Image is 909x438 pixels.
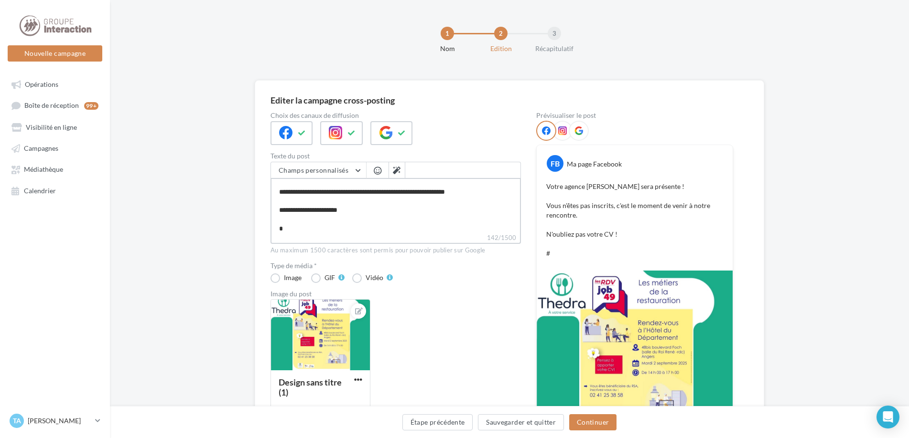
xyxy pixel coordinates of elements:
[24,102,79,110] span: Boîte de réception
[26,123,77,131] span: Visibilité en ligne
[494,27,508,40] div: 2
[6,75,104,93] a: Opérations
[6,96,104,114] a: Boîte de réception99+
[279,166,348,174] span: Champs personnalisés
[271,262,521,269] label: Type de média *
[8,412,102,430] a: TA [PERSON_NAME]
[877,406,899,428] div: Open Intercom Messenger
[24,144,58,152] span: Campagnes
[6,139,104,156] a: Campagnes
[366,274,383,281] div: Vidéo
[548,27,561,40] div: 3
[25,80,58,88] span: Opérations
[524,44,585,53] div: Récapitulatif
[271,112,521,119] label: Choix des canaux de diffusion
[417,44,478,53] div: Nom
[402,414,473,430] button: Étape précédente
[271,291,521,297] div: Image du post
[478,414,564,430] button: Sauvegarder et quitter
[546,182,723,258] p: Votre agence [PERSON_NAME] sera présente ! Vous n'êtes pas inscrits, c'est le moment de venir à n...
[441,27,454,40] div: 1
[6,118,104,136] a: Visibilité en ligne
[325,274,335,281] div: GIF
[279,377,342,397] div: Design sans titre (1)
[84,102,98,110] div: 99+
[28,416,91,426] p: [PERSON_NAME]
[569,414,617,430] button: Continuer
[567,159,622,169] div: Ma page Facebook
[271,162,366,178] button: Champs personnalisés
[470,44,531,53] div: Edition
[284,274,302,281] div: Image
[271,153,521,159] label: Texte du post
[271,233,521,244] label: 142/1500
[271,246,521,255] div: Au maximum 1500 caractères sont permis pour pouvoir publier sur Google
[8,45,102,62] button: Nouvelle campagne
[6,182,104,199] a: Calendrier
[13,416,21,426] span: TA
[271,96,395,104] div: Editer la campagne cross-posting
[547,155,563,172] div: FB
[536,112,733,119] div: Prévisualiser le post
[6,160,104,177] a: Médiathèque
[24,187,56,195] span: Calendrier
[24,166,63,174] span: Médiathèque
